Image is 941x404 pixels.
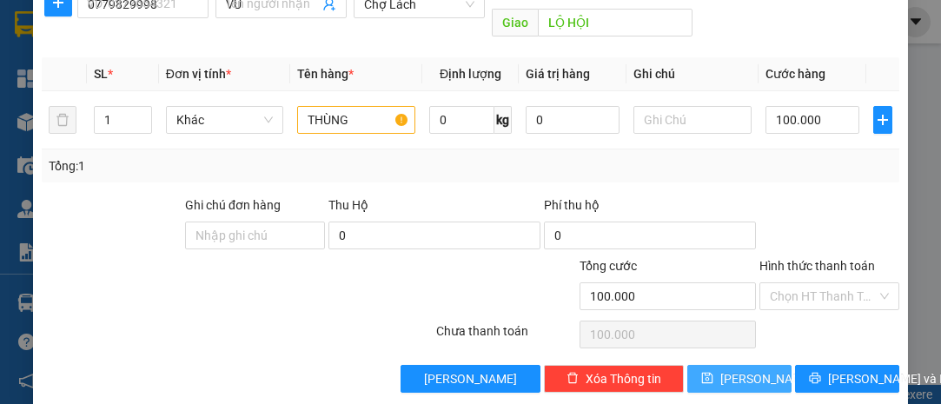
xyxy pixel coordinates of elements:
[176,107,274,133] span: Khác
[580,259,637,273] span: Tổng cước
[424,369,517,388] span: [PERSON_NAME]
[494,106,512,134] span: kg
[765,67,825,81] span: Cước hàng
[586,369,661,388] span: Xóa Thông tin
[434,321,578,352] div: Chưa thanh toán
[185,222,325,249] input: Ghi chú đơn hàng
[687,365,792,393] button: save[PERSON_NAME]
[49,156,365,176] div: Tổng: 1
[795,365,899,393] button: printer[PERSON_NAME] và In
[567,372,579,386] span: delete
[538,9,692,36] input: Dọc đường
[94,67,108,81] span: SL
[544,195,756,222] div: Phí thu hộ
[328,198,368,212] span: Thu Hộ
[297,67,354,81] span: Tên hàng
[401,365,540,393] button: [PERSON_NAME]
[166,67,231,81] span: Đơn vị tính
[809,372,821,386] span: printer
[874,113,891,127] span: plus
[759,259,875,273] label: Hình thức thanh toán
[49,106,76,134] button: delete
[544,365,684,393] button: deleteXóa Thông tin
[701,372,713,386] span: save
[626,57,759,91] th: Ghi chú
[492,9,538,36] span: Giao
[720,369,813,388] span: [PERSON_NAME]
[185,198,281,212] label: Ghi chú đơn hàng
[873,106,892,134] button: plus
[526,106,620,134] input: 0
[440,67,501,81] span: Định lượng
[633,106,752,134] input: Ghi Chú
[297,106,415,134] input: VD: Bàn, Ghế
[526,67,590,81] span: Giá trị hàng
